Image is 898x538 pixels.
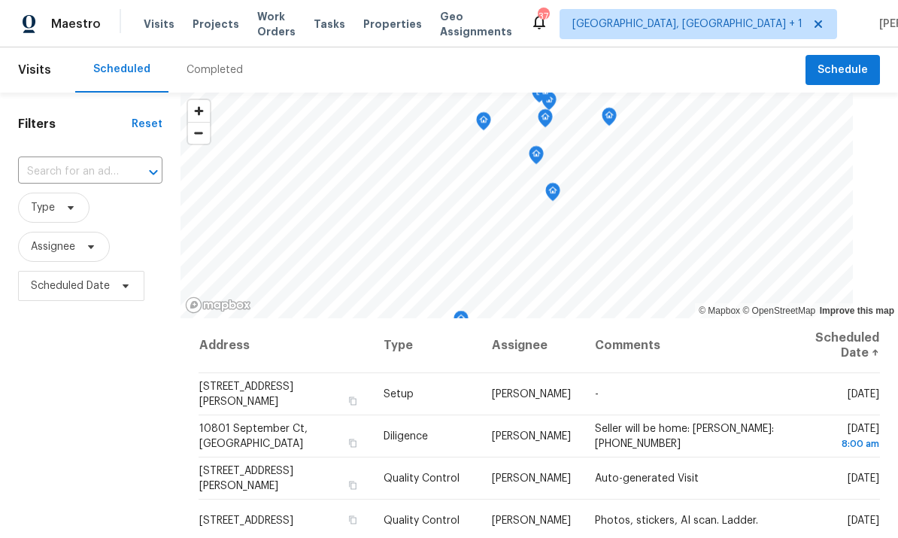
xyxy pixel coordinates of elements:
a: OpenStreetMap [742,305,815,316]
th: Scheduled Date ↑ [787,318,880,373]
span: Geo Assignments [440,9,512,39]
div: Reset [132,117,162,132]
div: Completed [187,62,243,78]
a: Mapbox homepage [185,296,251,314]
button: Copy Address [346,436,360,450]
span: [STREET_ADDRESS] [199,515,293,526]
span: [STREET_ADDRESS][PERSON_NAME] [199,466,293,491]
div: Map marker [476,112,491,135]
div: Map marker [532,84,547,108]
button: Copy Address [346,513,360,527]
span: Seller will be home: [PERSON_NAME]: [PHONE_NUMBER] [595,424,774,449]
span: Visits [18,53,51,87]
span: Maestro [51,17,101,32]
div: Map marker [545,183,560,206]
div: 37 [538,9,548,24]
span: [PERSON_NAME] [492,515,571,526]
span: [STREET_ADDRESS][PERSON_NAME] [199,381,293,407]
span: Setup [384,389,414,400]
span: Type [31,200,55,215]
span: Quality Control [384,473,460,484]
span: Assignee [31,239,75,254]
span: [DATE] [799,424,879,451]
span: [PERSON_NAME] [492,389,571,400]
div: Map marker [454,311,469,334]
th: Assignee [480,318,583,373]
a: Mapbox [699,305,740,316]
span: Properties [363,17,422,32]
button: Copy Address [346,479,360,492]
span: [PERSON_NAME] [492,431,571,442]
div: Map marker [542,92,557,115]
canvas: Map [181,93,853,318]
span: 10801 September Ct, [GEOGRAPHIC_DATA] [199,424,308,449]
span: Auto-generated Visit [595,473,699,484]
span: [DATE] [848,515,879,526]
button: Open [143,162,164,183]
span: [PERSON_NAME] [492,473,571,484]
span: Projects [193,17,239,32]
span: [DATE] [848,389,879,400]
button: Zoom out [188,122,210,144]
span: Photos, stickers, AI scan. Ladder. [595,515,758,526]
span: Scheduled Date [31,278,110,293]
div: Scheduled [93,62,150,77]
th: Address [199,318,372,373]
button: Copy Address [346,394,360,408]
span: Zoom out [188,123,210,144]
span: Quality Control [384,515,460,526]
span: Diligence [384,431,428,442]
span: Schedule [818,61,868,80]
span: [DATE] [848,473,879,484]
span: Work Orders [257,9,296,39]
div: Map marker [538,84,553,107]
input: Search for an address... [18,160,120,184]
button: Schedule [805,55,880,86]
th: Type [372,318,480,373]
div: Map marker [602,108,617,131]
span: Visits [144,17,174,32]
span: [GEOGRAPHIC_DATA], [GEOGRAPHIC_DATA] + 1 [572,17,802,32]
div: 8:00 am [799,436,879,451]
button: Zoom in [188,100,210,122]
span: Tasks [314,19,345,29]
th: Comments [583,318,787,373]
div: Map marker [538,109,553,132]
div: Map marker [529,146,544,169]
a: Improve this map [820,305,894,316]
span: - [595,389,599,400]
h1: Filters [18,117,132,132]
